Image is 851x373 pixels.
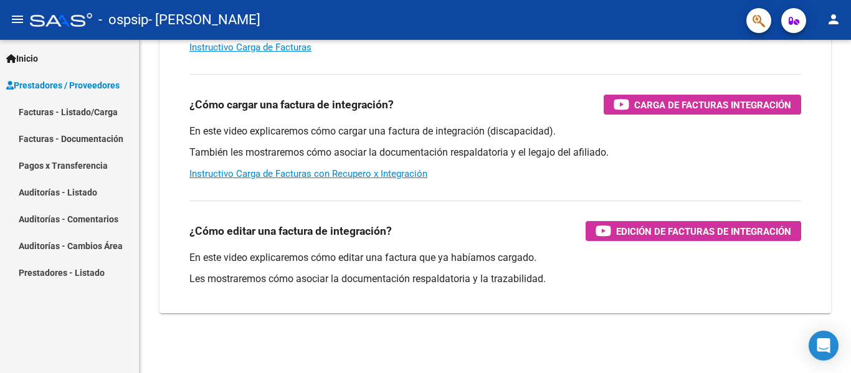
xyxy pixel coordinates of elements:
span: Carga de Facturas Integración [634,97,791,113]
h3: ¿Cómo editar una factura de integración? [189,222,392,240]
a: Instructivo Carga de Facturas con Recupero x Integración [189,168,427,179]
p: Les mostraremos cómo asociar la documentación respaldatoria y la trazabilidad. [189,272,801,286]
span: - [PERSON_NAME] [148,6,260,34]
span: Prestadores / Proveedores [6,78,120,92]
p: En este video explicaremos cómo cargar una factura de integración (discapacidad). [189,125,801,138]
p: También les mostraremos cómo asociar la documentación respaldatoria y el legajo del afiliado. [189,146,801,159]
p: En este video explicaremos cómo editar una factura que ya habíamos cargado. [189,251,801,265]
span: - ospsip [98,6,148,34]
span: Inicio [6,52,38,65]
h3: ¿Cómo cargar una factura de integración? [189,96,394,113]
div: Open Intercom Messenger [809,331,839,361]
span: Edición de Facturas de integración [616,224,791,239]
button: Carga de Facturas Integración [604,95,801,115]
mat-icon: menu [10,12,25,27]
mat-icon: person [826,12,841,27]
button: Edición de Facturas de integración [586,221,801,241]
a: Instructivo Carga de Facturas [189,42,311,53]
